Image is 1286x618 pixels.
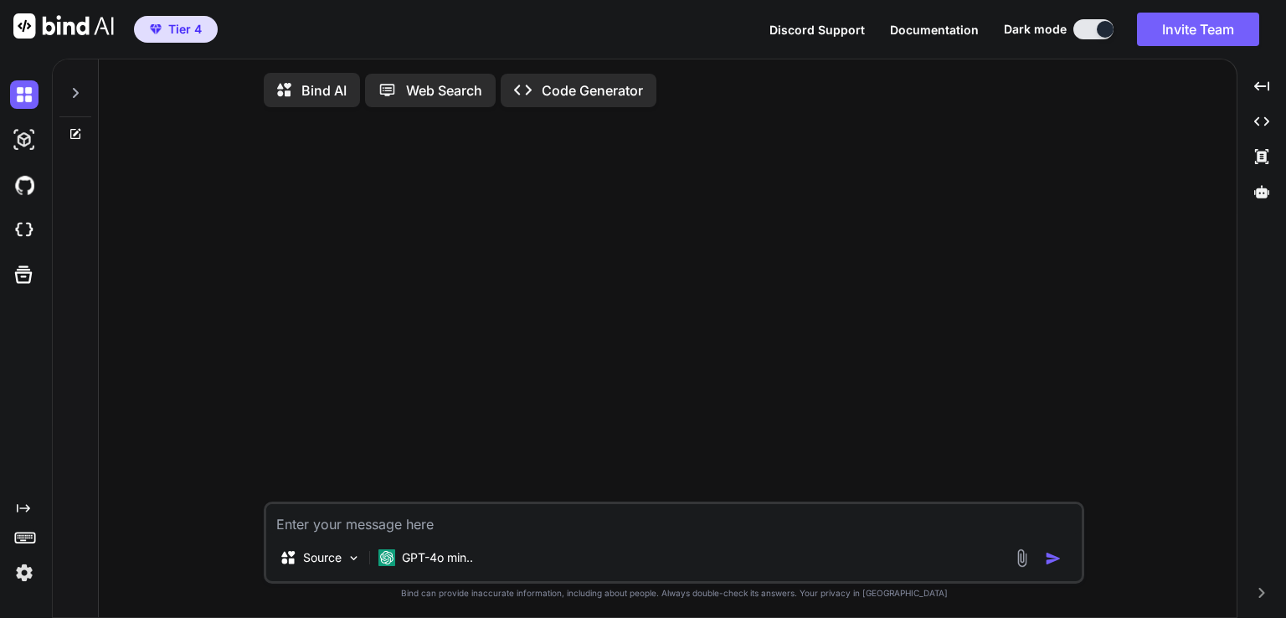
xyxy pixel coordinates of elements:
img: settings [10,559,39,587]
img: githubDark [10,171,39,199]
p: Bind can provide inaccurate information, including about people. Always double-check its answers.... [264,587,1084,600]
img: Pick Models [347,551,361,565]
span: Dark mode [1004,21,1067,38]
button: Documentation [890,21,979,39]
img: darkChat [10,80,39,109]
p: Bind AI [301,80,347,100]
p: Source [303,549,342,566]
span: Documentation [890,23,979,37]
img: GPT-4o mini [378,549,395,566]
img: Bind AI [13,13,114,39]
button: Invite Team [1137,13,1259,46]
p: Web Search [406,80,482,100]
span: Discord Support [769,23,865,37]
p: Code Generator [542,80,643,100]
button: premiumTier 4 [134,16,218,43]
img: premium [150,24,162,34]
img: darkAi-studio [10,126,39,154]
span: Tier 4 [168,21,202,38]
img: icon [1045,550,1062,567]
button: Discord Support [769,21,865,39]
img: cloudideIcon [10,216,39,245]
img: attachment [1012,548,1031,568]
p: GPT-4o min.. [402,549,473,566]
